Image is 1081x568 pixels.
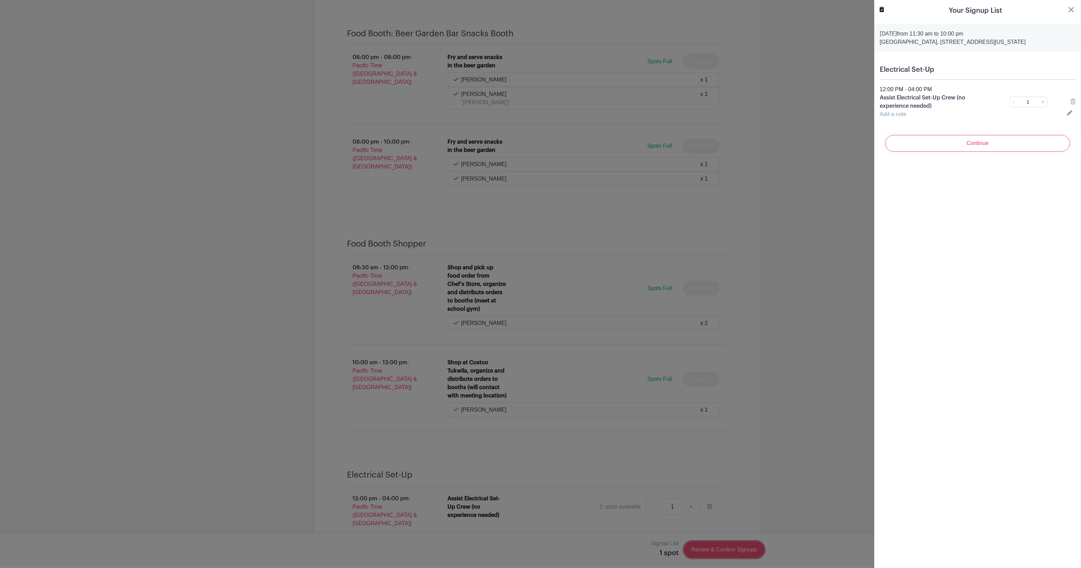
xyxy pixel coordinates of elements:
[1010,97,1017,107] a: -
[1039,97,1048,107] a: +
[880,111,906,117] a: Add a note
[880,94,991,110] p: Assist Electrical Set-Up Crew (no experience needed)
[885,135,1070,152] input: Continue
[876,85,1080,94] div: 12:00 PM - 04:00 PM
[880,31,897,37] strong: [DATE]
[1067,6,1075,14] button: Close
[880,30,1075,38] p: from 11:30 am to 10:00 pm
[949,6,1002,16] h5: Your Signup List
[880,66,1075,74] h5: Electrical Set-Up
[880,38,1075,46] p: [GEOGRAPHIC_DATA], [STREET_ADDRESS][US_STATE]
